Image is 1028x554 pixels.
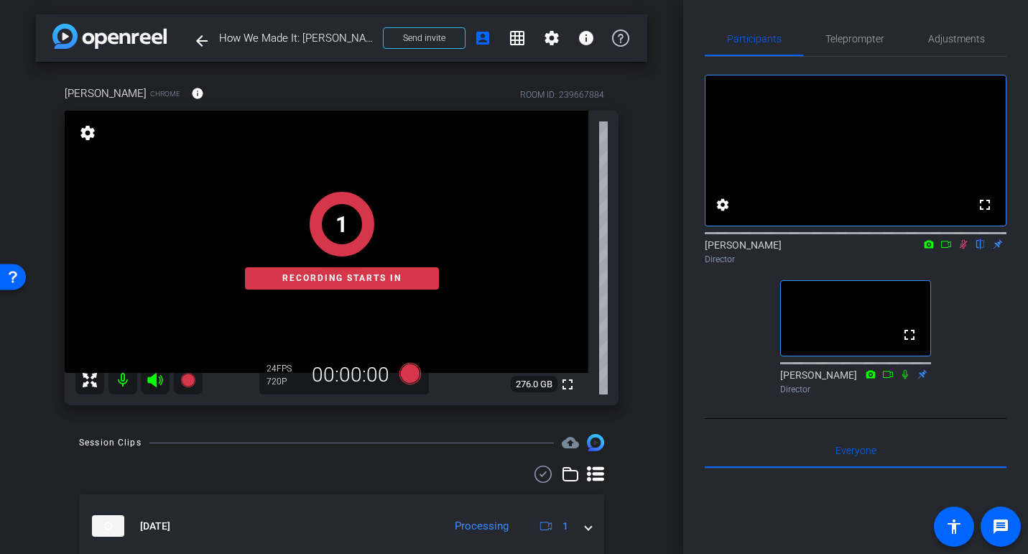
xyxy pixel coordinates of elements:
span: [DATE] [140,519,170,534]
mat-icon: info [578,29,595,47]
mat-icon: account_box [474,29,491,47]
div: [PERSON_NAME] [780,368,931,396]
div: Director [705,253,1006,266]
span: Participants [727,34,782,44]
div: [PERSON_NAME] [705,238,1006,266]
mat-icon: cloud_upload [562,434,579,451]
span: Everyone [835,445,876,456]
mat-icon: fullscreen [901,326,918,343]
mat-icon: accessibility [945,518,963,535]
div: Recording starts in [245,267,439,290]
mat-icon: fullscreen [976,196,994,213]
mat-icon: settings [714,196,731,213]
span: Teleprompter [825,34,884,44]
mat-icon: arrow_back [193,32,210,50]
mat-icon: message [992,518,1009,535]
button: Send invite [383,27,466,49]
img: app-logo [52,24,167,49]
div: Processing [448,518,516,535]
mat-icon: grid_on [509,29,526,47]
span: Send invite [403,32,445,44]
span: Destinations for your clips [562,434,579,451]
mat-icon: settings [543,29,560,47]
img: Session clips [587,434,604,451]
img: thumb-nail [92,515,124,537]
div: Session Clips [79,435,142,450]
span: 1 [562,519,568,534]
span: Adjustments [928,34,985,44]
div: 1 [335,208,348,241]
mat-icon: flip [972,237,989,250]
div: Director [780,383,931,396]
span: How We Made It: [PERSON_NAME] [219,24,374,52]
